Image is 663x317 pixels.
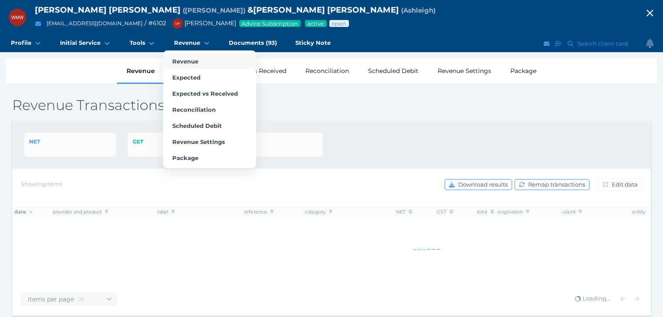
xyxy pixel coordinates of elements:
span: Documents (93) [229,39,277,47]
button: Search client card [564,38,633,49]
div: Package [501,58,546,83]
span: Advice status: Review not yet booked in [331,20,347,27]
button: Email [33,18,44,29]
span: Preferred name [183,6,245,14]
span: Advice Subscription [241,20,299,27]
span: origination [497,209,529,215]
a: Revenue [165,35,220,52]
span: Sticky Note [295,39,331,47]
span: total [477,209,494,215]
a: Revenue [163,53,256,69]
span: Revenue [172,58,198,65]
span: reference [244,209,274,215]
span: NET [396,209,412,215]
span: Service package status: Active service agreement in place [307,20,325,27]
span: client [563,209,582,215]
button: SMS [554,38,563,49]
button: Show previous page [618,294,629,304]
h2: Revenue Transactions [12,96,651,114]
span: Items per page [21,295,78,303]
span: category [305,209,332,215]
div: Scheduled Debit [358,58,428,83]
span: Download results [456,181,512,188]
a: Expected vs Received [163,85,256,101]
div: Wade Miles Woodley [9,9,26,26]
span: Expected [172,74,201,81]
span: Showing items [21,180,62,187]
button: Remap transactions [515,179,589,190]
a: Scheduled Debit [163,117,256,133]
button: Show next page [631,294,642,304]
span: & [PERSON_NAME] [PERSON_NAME] [248,5,399,15]
div: David Parry [172,18,183,29]
span: date [14,209,33,215]
span: Revenue [174,39,200,47]
span: Scheduled Debit [172,122,222,129]
span: Initial Service [60,39,100,47]
span: Preferred name [401,6,435,14]
span: Expected vs Received [172,90,238,97]
span: GST [133,138,143,145]
span: / # 6102 [144,19,166,27]
a: Documents (93) [220,35,286,52]
span: Remap transactions [526,181,589,188]
span: Edit data [610,181,642,188]
a: Initial Service [51,35,120,52]
span: Package [172,154,198,161]
a: [EMAIL_ADDRESS][DOMAIN_NAME] [47,20,143,27]
a: Profile [2,35,51,52]
div: Reconciliation [296,58,358,83]
a: Expected [163,69,256,85]
button: Edit data [598,178,642,191]
span: NET [29,138,40,145]
div: Revenue [117,58,164,83]
span: GST [437,209,453,215]
span: DP [175,22,180,26]
button: Download results [445,179,512,190]
span: Tools [130,39,145,47]
div: Revenue Settings [428,58,501,83]
a: Reconciliation [163,101,256,117]
span: [PERSON_NAME] [168,19,236,27]
span: [PERSON_NAME] [PERSON_NAME] [35,5,181,15]
a: Package [163,150,256,166]
span: Profile [11,39,31,47]
span: WMW [11,15,23,20]
span: Search client card [576,40,632,47]
span: provider and product [53,209,108,215]
a: Revenue Settings [163,133,256,150]
button: Email [542,38,551,49]
span: Reconciliation [172,106,216,113]
span: label [157,209,175,215]
span: Revenue Settings [172,138,225,145]
span: Loading... [574,295,610,302]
